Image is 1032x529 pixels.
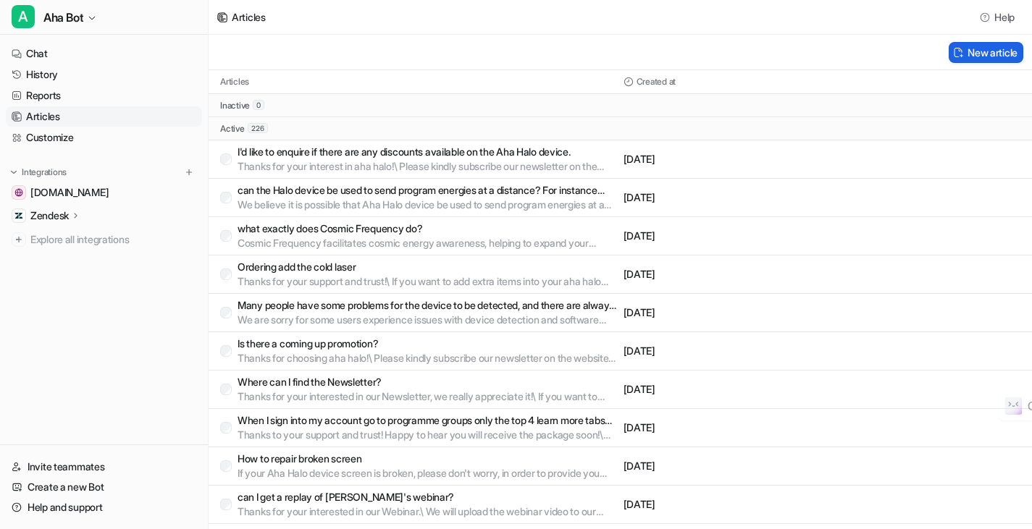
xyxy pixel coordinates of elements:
a: Invite teammates [6,457,202,477]
button: Integrations [6,165,71,179]
p: Integrations [22,166,67,178]
p: [DATE] [624,344,819,358]
p: Zendesk [30,208,69,223]
p: Articles [220,76,249,88]
p: [DATE] [624,190,819,205]
p: [DATE] [624,420,819,435]
a: Reports [6,85,202,106]
p: can I get a replay of [PERSON_NAME]'s webinar? [238,490,618,504]
p: Cosmic Frequency facilitates cosmic energy awareness, helping to expand your spiritual perception... [238,236,618,250]
button: New article [949,42,1023,63]
p: [DATE] [624,497,819,512]
p: When I sign into my account go to programme groups only the top 4 learn more tabs will open comfo... [238,413,618,428]
p: [DATE] [624,267,819,282]
span: [DOMAIN_NAME] [30,185,109,200]
a: Chat [6,43,202,64]
img: Zendesk [14,211,23,220]
div: Articles [232,9,266,25]
a: Help and support [6,497,202,517]
p: Thanks for your interested in our Newsletter, we really appreciate it!\ If you want to receive th... [238,389,618,404]
p: active [220,123,245,135]
span: Aha Bot [43,7,83,27]
p: Thanks for your support and trust!\ If you want to add extra items into your aha halo order, to h... [238,274,618,289]
p: [DATE] [624,459,819,473]
a: History [6,64,202,85]
a: Articles [6,106,202,127]
p: Thanks for your interested in our Webinar.\ We will upload the webinar video to our youtube chann... [238,504,618,519]
a: www.ahaharmony.com[DOMAIN_NAME] [6,182,202,203]
p: what exactly does Cosmic Frequency do? [238,221,618,236]
p: Where can I find the Newsletter? [238,375,618,389]
span: 226 [248,123,268,133]
a: Customize [6,127,202,148]
a: Explore all integrations [6,229,202,250]
p: [DATE] [624,305,819,320]
span: 0 [253,100,264,110]
p: We are sorry for some users experience issues with device detection and software bugs when using ... [238,313,618,327]
p: [DATE] [624,382,819,397]
p: If your Aha Halo device screen is broken, please don't worry, in order to provide you with more t... [238,466,618,481]
p: Thanks for your interest in aha halo!\ Please kindly subscribe our newsletter on the website: <[U... [238,159,618,174]
p: We believe it is possible that Aha Halo device be used to send program energies at a distance. Fo... [238,198,618,212]
p: [DATE] [624,152,819,166]
span: A [12,5,35,28]
p: can the Halo device be used to send program energies at a distance? For instance placing the devi... [238,183,618,198]
p: Ordering add the cold laser [238,260,618,274]
a: Create a new Bot [6,477,202,497]
p: inactive [220,100,250,111]
span: Explore all integrations [30,228,196,251]
p: Thanks for choosing aha halo!\ Please kindly subscribe our newsletter on the website: <[URL][DOMA... [238,351,618,365]
p: How to repair broken screen [238,452,618,466]
p: [DATE] [624,229,819,243]
img: www.ahaharmony.com [14,188,23,197]
img: menu_add.svg [184,167,194,177]
p: Created at [637,76,676,88]
p: Thanks to your support and trust! Happy to hear you will receive the package soon!\ We are sorry ... [238,428,618,442]
img: expand menu [9,167,19,177]
p: I'd like to enquire if there are any discounts available on the Aha Halo device. [238,145,618,159]
p: Many people have some problems for the device to be detected, and there are always bugs with the ... [238,298,618,313]
p: Is there a coming up promotion? [238,337,618,351]
button: Help [976,7,1020,27]
img: explore all integrations [12,232,26,247]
